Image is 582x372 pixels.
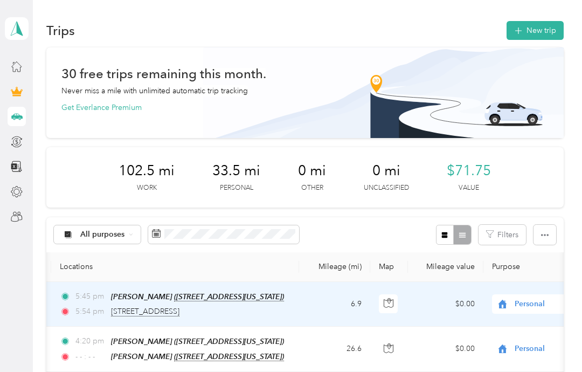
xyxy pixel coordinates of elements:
h1: 30 free trips remaining this month. [61,68,266,79]
p: Other [301,183,323,193]
span: All purposes [80,231,125,238]
span: - - : - - [75,351,106,363]
p: Work [137,183,157,193]
span: 5:45 pm [75,291,106,302]
p: Value [459,183,479,193]
span: 0 mi [298,162,326,180]
span: [PERSON_NAME] [111,352,284,361]
th: Mileage (mi) [299,252,370,282]
span: 33.5 mi [212,162,260,180]
th: Map [370,252,408,282]
span: [PERSON_NAME] [111,292,284,301]
td: $0.00 [408,282,483,327]
img: Banner [203,47,564,138]
button: New trip [507,21,564,40]
iframe: Everlance-gr Chat Button Frame [522,312,582,372]
span: 0 mi [372,162,400,180]
button: Get Everlance Premium [61,102,142,113]
h1: Trips [46,25,75,36]
td: 6.9 [299,282,370,327]
td: $0.00 [408,327,483,372]
th: Locations [51,252,299,282]
p: Never miss a mile with unlimited automatic trip tracking [61,85,248,97]
span: 5:54 pm [75,306,106,318]
span: 102.5 mi [119,162,175,180]
button: Filters [479,225,526,245]
td: 26.6 [299,327,370,372]
span: 4:20 pm [75,335,106,347]
span: [PERSON_NAME] ([STREET_ADDRESS][US_STATE]) [111,337,284,346]
p: Personal [220,183,253,193]
th: Mileage value [408,252,483,282]
p: Unclassified [364,183,409,193]
span: $71.75 [447,162,491,180]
